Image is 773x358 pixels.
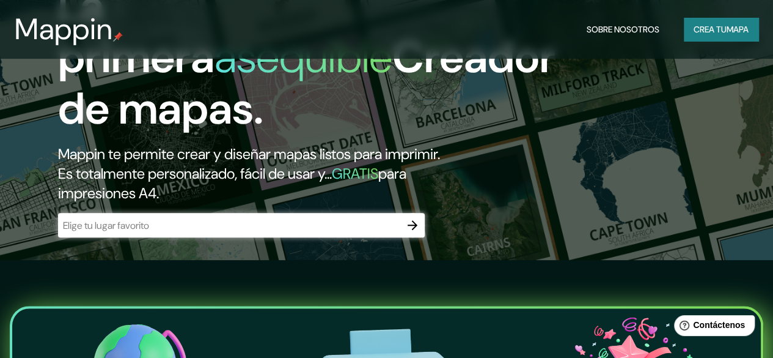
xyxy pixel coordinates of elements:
font: Crea tu [694,24,727,35]
img: pin de mapeo [113,32,123,42]
font: Sobre nosotros [587,24,659,35]
iframe: Lanzador de widgets de ayuda [664,310,760,345]
font: Mappin te permite crear y diseñar mapas listos para imprimir. [58,144,440,163]
font: Es totalmente personalizado, fácil de usar y... [58,164,332,183]
button: Crea tumapa [684,18,758,41]
font: GRATIS [332,164,378,183]
button: Sobre nosotros [582,18,664,41]
font: mapa [727,24,749,35]
input: Elige tu lugar favorito [58,218,400,233]
font: para impresiones A4. [58,164,406,203]
font: Creador de mapas. [58,29,555,137]
font: Mappin [15,10,113,48]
